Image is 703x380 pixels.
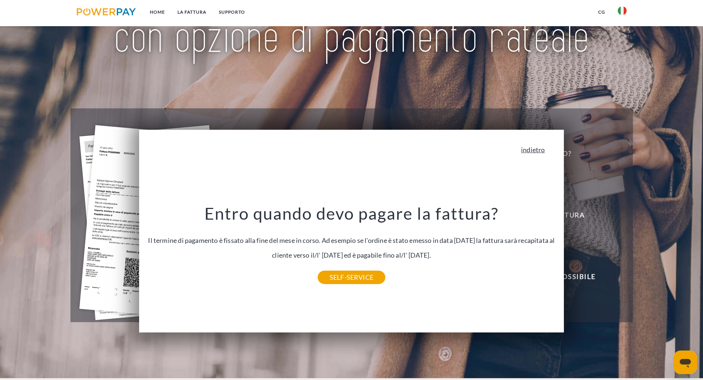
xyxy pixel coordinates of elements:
a: LA FATTURA [171,6,213,19]
a: indietro [521,146,545,153]
h3: Entro quando devo pagare la fattura? [145,203,557,224]
a: CG [592,6,611,19]
a: Supporto [213,6,251,19]
a: SELF-SERVICE [318,271,385,284]
img: logo-powerpay.svg [77,8,136,15]
div: Il termine di pagamento è fissato alla fine del mese in corso. Ad esempio se l'ordine è stato eme... [145,203,557,277]
a: Home [144,6,171,19]
img: it [618,6,627,15]
iframe: Pulsante per aprire la finestra di messaggistica [673,351,697,374]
